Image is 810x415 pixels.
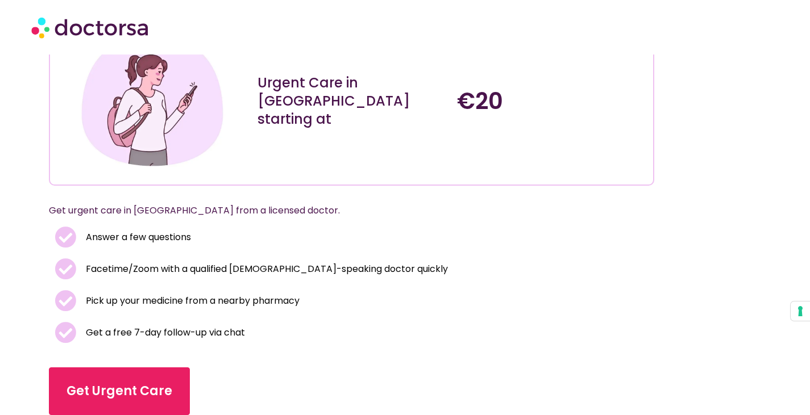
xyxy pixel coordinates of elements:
[67,382,172,400] span: Get Urgent Care
[83,229,191,245] span: Answer a few questions
[49,203,628,219] p: Get urgent care in [GEOGRAPHIC_DATA] from a licensed doctor.
[83,261,448,277] span: Facetime/Zoom with a qualified [DEMOGRAPHIC_DATA]-speaking doctor quickly
[791,301,810,321] button: Your consent preferences for tracking technologies
[83,325,245,341] span: Get a free 7-day follow-up via chat
[257,74,446,128] div: Urgent Care in [GEOGRAPHIC_DATA] starting at
[49,367,190,415] a: Get Urgent Care
[83,293,300,309] span: Pick up your medicine from a nearby pharmacy
[457,87,645,115] h4: €20
[77,26,228,177] img: Illustration depicting a young woman in a casual outfit, engaged with her smartphone. She has a p...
